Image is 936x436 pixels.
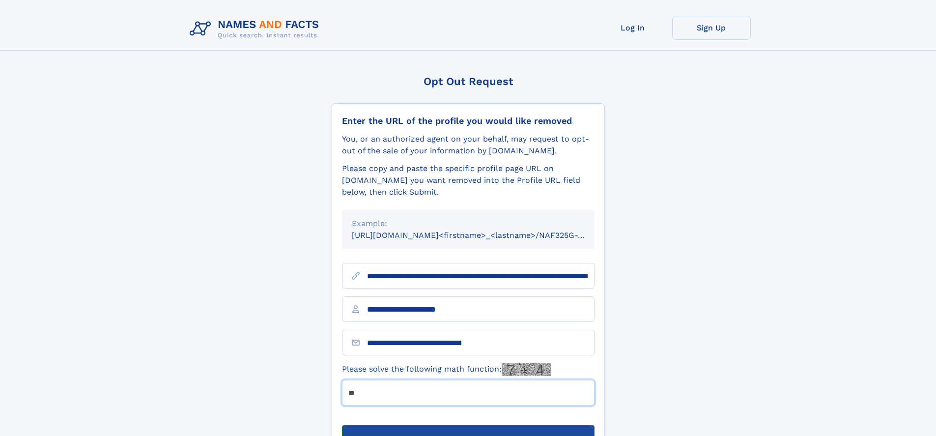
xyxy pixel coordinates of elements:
div: Enter the URL of the profile you would like removed [342,116,595,126]
a: Sign Up [672,16,751,40]
div: Opt Out Request [332,75,605,87]
a: Log In [594,16,672,40]
img: Logo Names and Facts [186,16,327,42]
div: Please copy and paste the specific profile page URL on [DOMAIN_NAME] you want removed into the Pr... [342,163,595,198]
div: You, or an authorized agent on your behalf, may request to opt-out of the sale of your informatio... [342,133,595,157]
label: Please solve the following math function: [342,363,551,376]
small: [URL][DOMAIN_NAME]<firstname>_<lastname>/NAF325G-xxxxxxxx [352,231,613,240]
div: Example: [352,218,585,230]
